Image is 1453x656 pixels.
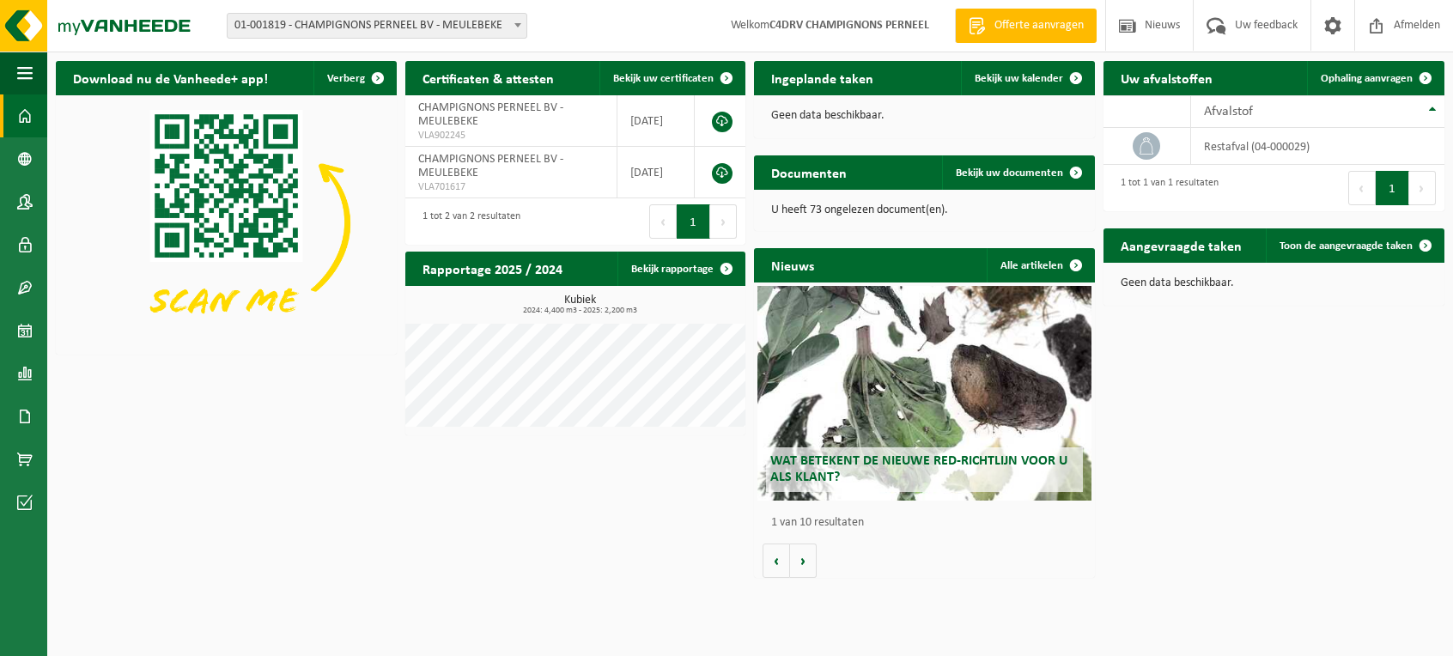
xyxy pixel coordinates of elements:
img: Download de VHEPlus App [56,95,397,351]
h2: Ingeplande taken [754,61,891,94]
a: Offerte aanvragen [955,9,1097,43]
a: Bekijk uw documenten [942,155,1093,190]
h2: Uw afvalstoffen [1103,61,1230,94]
h2: Documenten [754,155,864,189]
button: Vorige [763,544,790,578]
div: 1 tot 2 van 2 resultaten [414,203,520,240]
p: Geen data beschikbaar. [1121,277,1427,289]
span: VLA902245 [418,129,604,143]
button: Next [1409,171,1436,205]
span: Bekijk uw certificaten [613,73,714,84]
a: Bekijk rapportage [617,252,744,286]
span: 01-001819 - CHAMPIGNONS PERNEEL BV - MEULEBEKE [228,14,526,38]
a: Alle artikelen [987,248,1093,282]
span: Ophaling aanvragen [1321,73,1413,84]
td: [DATE] [617,95,696,147]
span: Afvalstof [1204,105,1253,118]
span: Wat betekent de nieuwe RED-richtlijn voor u als klant? [770,454,1067,484]
h3: Kubiek [414,295,746,315]
span: Bekijk uw documenten [956,167,1063,179]
h2: Rapportage 2025 / 2024 [405,252,580,285]
p: U heeft 73 ongelezen document(en). [771,204,1078,216]
h2: Nieuws [754,248,831,282]
p: 1 van 10 resultaten [771,517,1086,529]
a: Bekijk uw kalender [961,61,1093,95]
span: Bekijk uw kalender [975,73,1063,84]
a: Ophaling aanvragen [1307,61,1443,95]
a: Toon de aangevraagde taken [1266,228,1443,263]
button: 1 [677,204,710,239]
span: Offerte aanvragen [990,17,1088,34]
button: Next [710,204,737,239]
td: restafval (04-000029) [1191,128,1444,165]
span: Toon de aangevraagde taken [1280,240,1413,252]
button: Previous [649,204,677,239]
button: 1 [1376,171,1409,205]
h2: Certificaten & attesten [405,61,571,94]
button: Volgende [790,544,817,578]
p: Geen data beschikbaar. [771,110,1078,122]
strong: C4DRV CHAMPIGNONS PERNEEL [769,19,929,32]
h2: Aangevraagde taken [1103,228,1259,262]
span: 2024: 4,400 m3 - 2025: 2,200 m3 [414,307,746,315]
button: Verberg [313,61,395,95]
span: CHAMPIGNONS PERNEEL BV - MEULEBEKE [418,153,563,179]
td: [DATE] [617,147,696,198]
span: 01-001819 - CHAMPIGNONS PERNEEL BV - MEULEBEKE [227,13,527,39]
span: Verberg [327,73,365,84]
button: Previous [1348,171,1376,205]
span: CHAMPIGNONS PERNEEL BV - MEULEBEKE [418,101,563,128]
h2: Download nu de Vanheede+ app! [56,61,285,94]
div: 1 tot 1 van 1 resultaten [1112,169,1219,207]
span: VLA701617 [418,180,604,194]
a: Bekijk uw certificaten [599,61,744,95]
a: Wat betekent de nieuwe RED-richtlijn voor u als klant? [757,286,1091,501]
